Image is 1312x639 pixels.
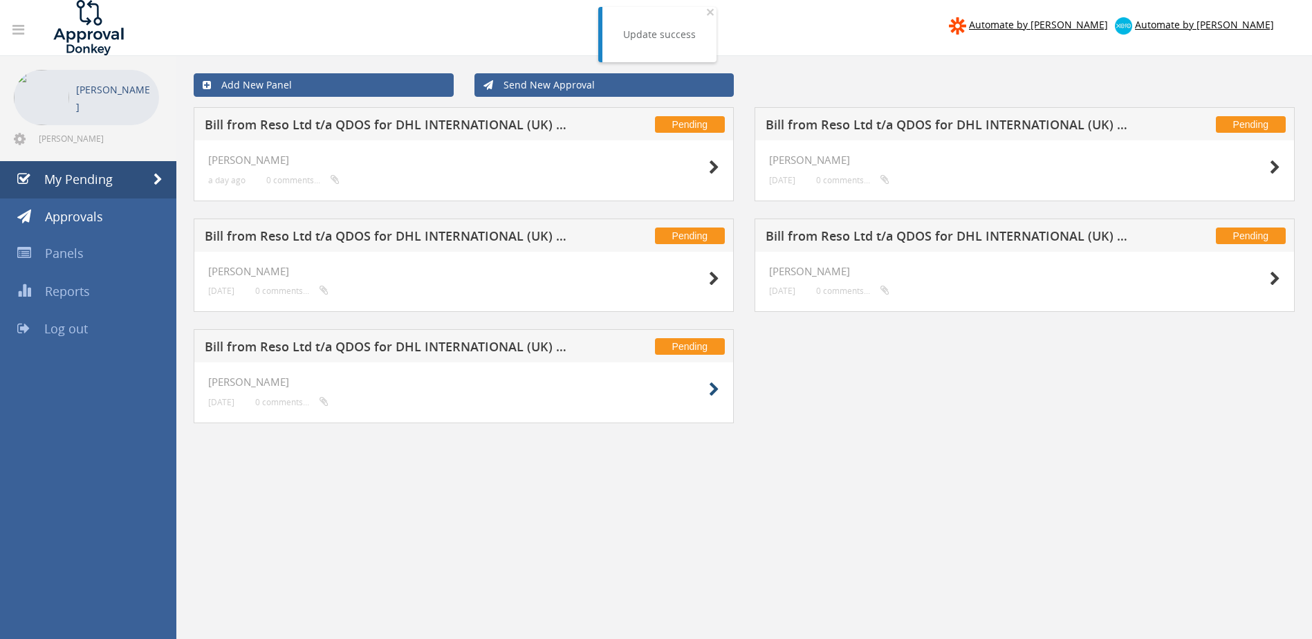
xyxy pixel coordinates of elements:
[1115,17,1132,35] img: xero-logo.png
[769,175,795,185] small: [DATE]
[655,116,725,133] span: Pending
[208,286,234,296] small: [DATE]
[949,17,966,35] img: zapier-logomark.png
[1216,228,1286,244] span: Pending
[44,320,88,337] span: Log out
[706,2,714,21] span: ×
[769,286,795,296] small: [DATE]
[194,73,454,97] a: Add New Panel
[1216,116,1286,133] span: Pending
[969,18,1108,31] span: Automate by [PERSON_NAME]
[1135,18,1274,31] span: Automate by [PERSON_NAME]
[45,208,103,225] span: Approvals
[205,230,567,247] h5: Bill from Reso Ltd t/a QDOS for DHL INTERNATIONAL (UK) LTD
[45,245,84,261] span: Panels
[266,175,340,185] small: 0 comments...
[39,133,156,144] span: [PERSON_NAME][EMAIL_ADDRESS][DOMAIN_NAME]
[623,28,696,41] div: Update success
[766,230,1128,247] h5: Bill from Reso Ltd t/a QDOS for DHL INTERNATIONAL (UK) LTD
[208,154,719,166] h4: [PERSON_NAME]
[655,338,725,355] span: Pending
[44,171,113,187] span: My Pending
[769,266,1280,277] h4: [PERSON_NAME]
[208,266,719,277] h4: [PERSON_NAME]
[255,286,329,296] small: 0 comments...
[769,154,1280,166] h4: [PERSON_NAME]
[205,340,567,358] h5: Bill from Reso Ltd t/a QDOS for DHL INTERNATIONAL (UK) LTD
[655,228,725,244] span: Pending
[208,397,234,407] small: [DATE]
[208,376,719,388] h4: [PERSON_NAME]
[816,286,889,296] small: 0 comments...
[474,73,734,97] a: Send New Approval
[76,81,152,115] p: [PERSON_NAME]
[45,283,90,299] span: Reports
[255,397,329,407] small: 0 comments...
[205,118,567,136] h5: Bill from Reso Ltd t/a QDOS for DHL INTERNATIONAL (UK) LTD
[816,175,889,185] small: 0 comments...
[208,175,246,185] small: a day ago
[766,118,1128,136] h5: Bill from Reso Ltd t/a QDOS for DHL INTERNATIONAL (UK) LTD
